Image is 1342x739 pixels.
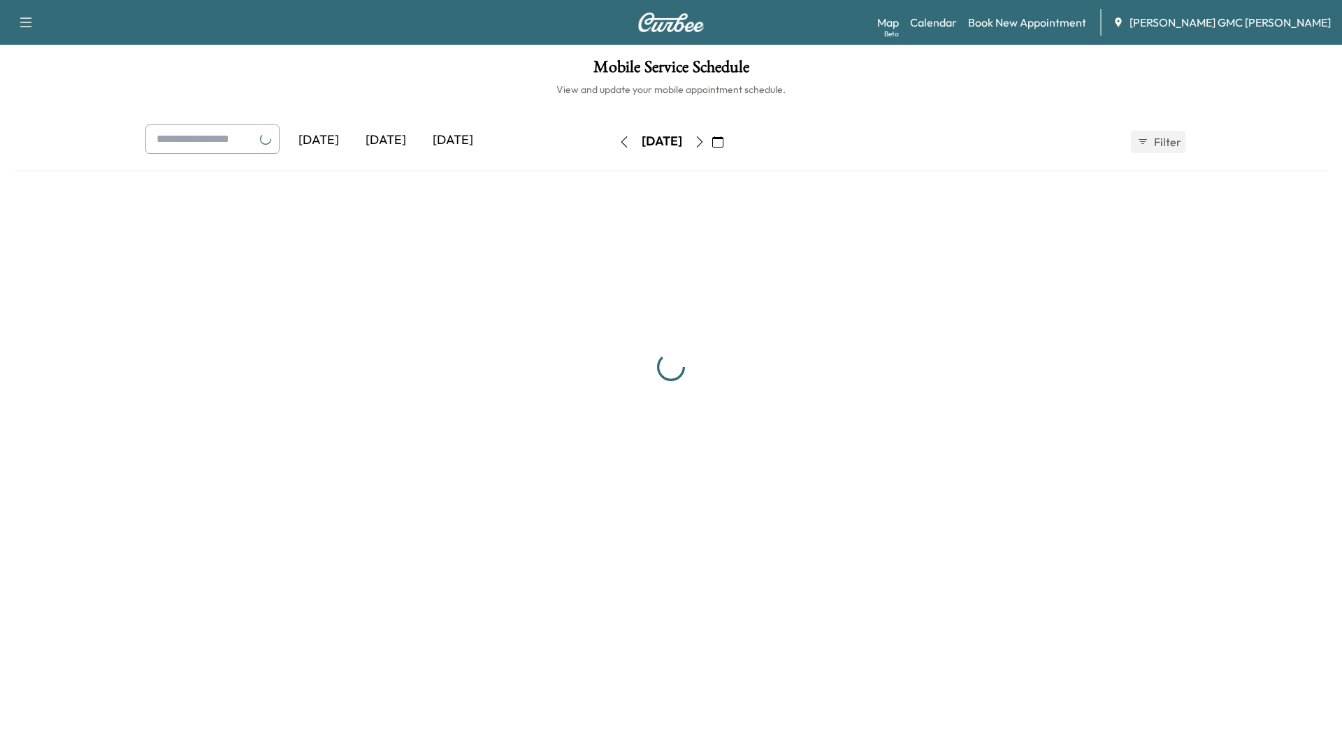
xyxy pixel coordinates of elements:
[1154,134,1179,150] span: Filter
[1130,14,1331,31] span: [PERSON_NAME] GMC [PERSON_NAME]
[968,14,1086,31] a: Book New Appointment
[1131,131,1185,153] button: Filter
[637,13,705,32] img: Curbee Logo
[642,133,682,150] div: [DATE]
[884,29,899,39] div: Beta
[285,124,352,157] div: [DATE]
[910,14,957,31] a: Calendar
[419,124,486,157] div: [DATE]
[877,14,899,31] a: MapBeta
[14,59,1328,82] h1: Mobile Service Schedule
[14,82,1328,96] h6: View and update your mobile appointment schedule.
[352,124,419,157] div: [DATE]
